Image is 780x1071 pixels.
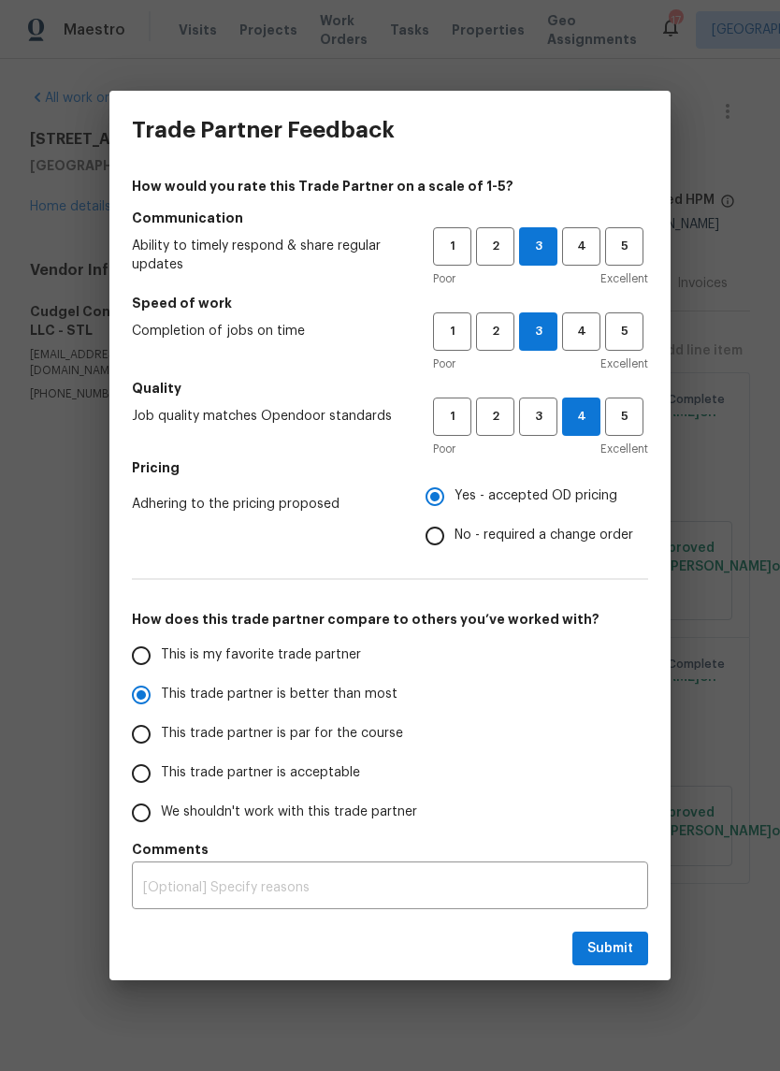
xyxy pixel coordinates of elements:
[600,440,648,458] span: Excellent
[433,398,471,436] button: 1
[433,227,471,266] button: 1
[132,117,395,143] h3: Trade Partner Feedback
[435,406,469,427] span: 1
[478,321,513,342] span: 2
[607,406,642,427] span: 5
[161,763,360,783] span: This trade partner is acceptable
[433,269,455,288] span: Poor
[132,177,648,195] h4: How would you rate this Trade Partner on a scale of 1-5?
[433,355,455,373] span: Poor
[520,236,556,257] span: 3
[562,398,600,436] button: 4
[605,398,643,436] button: 5
[605,312,643,351] button: 5
[476,312,514,351] button: 2
[132,840,648,859] h5: Comments
[519,312,557,351] button: 3
[435,321,469,342] span: 1
[478,236,513,257] span: 2
[132,610,648,629] h5: How does this trade partner compare to others you’ve worked with?
[600,355,648,373] span: Excellent
[161,645,361,665] span: This is my favorite trade partner
[132,322,403,340] span: Completion of jobs on time
[132,379,648,398] h5: Quality
[132,294,648,312] h5: Speed of work
[132,495,396,514] span: Adhering to the pricing proposed
[435,236,469,257] span: 1
[433,312,471,351] button: 1
[519,398,557,436] button: 3
[455,486,617,506] span: Yes - accepted OD pricing
[132,209,648,227] h5: Communication
[132,636,648,832] div: How does this trade partner compare to others you’ve worked with?
[521,406,556,427] span: 3
[607,236,642,257] span: 5
[132,407,403,426] span: Job quality matches Opendoor standards
[563,406,599,427] span: 4
[587,937,633,961] span: Submit
[572,932,648,966] button: Submit
[132,458,648,477] h5: Pricing
[161,724,403,744] span: This trade partner is par for the course
[520,321,556,342] span: 3
[519,227,557,266] button: 3
[161,685,397,704] span: This trade partner is better than most
[562,312,600,351] button: 4
[605,227,643,266] button: 5
[455,526,633,545] span: No - required a change order
[476,398,514,436] button: 2
[132,237,403,274] span: Ability to timely respond & share regular updates
[562,227,600,266] button: 4
[564,321,599,342] span: 4
[478,406,513,427] span: 2
[161,803,417,822] span: We shouldn't work with this trade partner
[564,236,599,257] span: 4
[433,440,455,458] span: Poor
[600,269,648,288] span: Excellent
[426,477,648,556] div: Pricing
[476,227,514,266] button: 2
[607,321,642,342] span: 5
